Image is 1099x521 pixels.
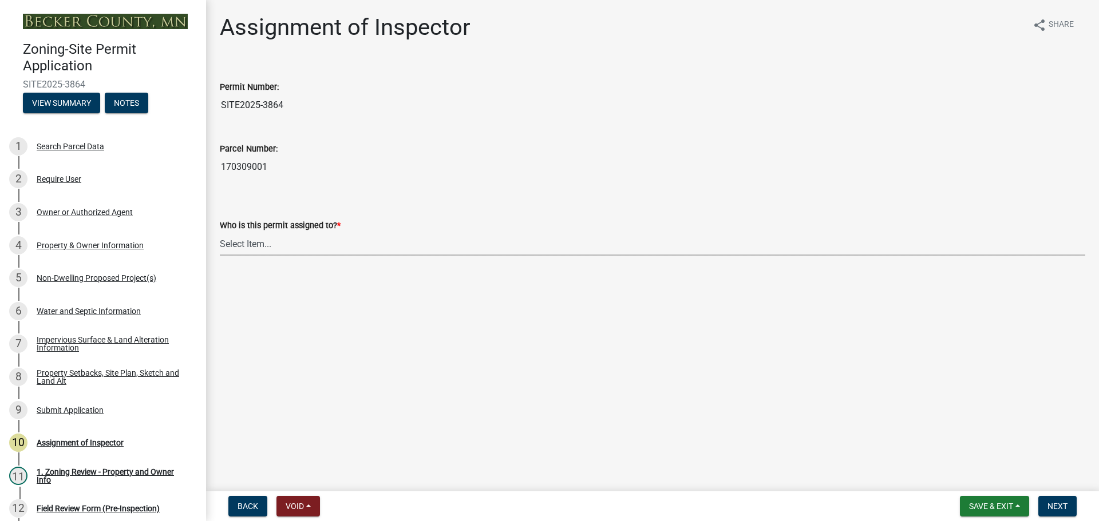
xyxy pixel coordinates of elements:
[9,269,27,287] div: 5
[9,499,27,518] div: 12
[9,368,27,386] div: 8
[37,241,144,249] div: Property & Owner Information
[238,502,258,511] span: Back
[220,14,471,41] h1: Assignment of Inspector
[9,236,27,254] div: 4
[220,145,278,153] label: Parcel Number:
[9,137,27,156] div: 1
[9,467,27,485] div: 11
[276,496,320,516] button: Void
[23,99,100,108] wm-modal-confirm: Summary
[1023,14,1083,36] button: shareShare
[228,496,267,516] button: Back
[37,406,104,414] div: Submit Application
[9,302,27,320] div: 6
[9,335,27,353] div: 7
[1033,18,1046,32] i: share
[37,336,188,352] div: Impervious Surface & Land Alteration Information
[105,99,148,108] wm-modal-confirm: Notes
[23,79,183,90] span: SITE2025-3864
[37,439,124,447] div: Assignment of Inspector
[37,175,81,183] div: Require User
[23,41,197,74] h4: Zoning-Site Permit Application
[37,307,141,315] div: Water and Septic Information
[9,401,27,419] div: 9
[960,496,1029,516] button: Save & Exit
[9,203,27,221] div: 3
[220,222,341,230] label: Who is this permit assigned to?
[23,93,100,113] button: View Summary
[37,208,133,216] div: Owner or Authorized Agent
[1049,18,1074,32] span: Share
[9,170,27,188] div: 2
[105,93,148,113] button: Notes
[9,433,27,452] div: 10
[969,502,1013,511] span: Save & Exit
[37,369,188,385] div: Property Setbacks, Site Plan, Sketch and Land Alt
[1038,496,1077,516] button: Next
[37,468,188,484] div: 1. Zoning Review - Property and Owner Info
[37,142,104,150] div: Search Parcel Data
[23,14,188,29] img: Becker County, Minnesota
[220,83,279,92] label: Permit Number:
[37,504,160,512] div: Field Review Form (Pre-Inspection)
[37,274,156,282] div: Non-Dwelling Proposed Project(s)
[1047,502,1068,511] span: Next
[286,502,304,511] span: Void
